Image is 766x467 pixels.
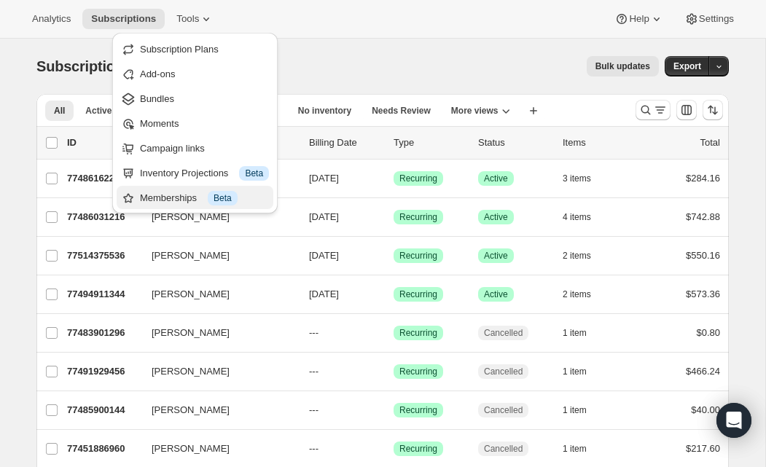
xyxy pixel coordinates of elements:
[140,44,219,55] span: Subscription Plans
[394,136,466,150] div: Type
[152,287,230,302] span: [PERSON_NAME]
[309,404,318,415] span: ---
[23,9,79,29] button: Analytics
[484,443,523,455] span: Cancelled
[563,361,603,382] button: 1 item
[67,284,720,305] div: 77494911344[PERSON_NAME][DATE]SuccessRecurringSuccessActive2 items$573.36
[140,68,175,79] span: Add-ons
[484,327,523,339] span: Cancelled
[309,366,318,377] span: ---
[67,287,140,302] p: 77494911344
[399,443,437,455] span: Recurring
[563,246,607,266] button: 2 items
[563,404,587,416] span: 1 item
[587,56,659,76] button: Bulk updates
[484,211,508,223] span: Active
[309,327,318,338] span: ---
[522,101,545,121] button: Create new view
[563,327,587,339] span: 1 item
[67,442,140,456] p: 77451886960
[67,361,720,382] div: 77491929456[PERSON_NAME]---SuccessRecurringCancelled1 item$466.24
[629,13,649,25] span: Help
[152,364,230,379] span: [PERSON_NAME]
[703,100,723,120] button: Sort the results
[140,93,174,104] span: Bundles
[673,60,701,72] span: Export
[143,399,289,422] button: [PERSON_NAME]
[54,105,65,117] span: All
[140,191,269,205] div: Memberships
[67,171,140,186] p: 77486162288
[67,323,720,343] div: 77483901296[PERSON_NAME]---SuccessRecurringCancelled1 item$0.80
[686,250,720,261] span: $550.16
[117,37,273,60] button: Subscription Plans
[152,248,230,263] span: [PERSON_NAME]
[67,403,140,417] p: 77485900144
[143,321,289,345] button: [PERSON_NAME]
[309,211,339,222] span: [DATE]
[699,13,734,25] span: Settings
[686,443,720,454] span: $217.60
[686,211,720,222] span: $742.88
[67,168,720,189] div: 77486162288[PERSON_NAME][DATE]SuccessRecurringSuccessActive3 items$284.16
[676,100,697,120] button: Customize table column order and visibility
[716,403,751,438] div: Open Intercom Messenger
[563,443,587,455] span: 1 item
[309,136,382,150] p: Billing Date
[442,101,519,121] button: More views
[665,56,710,76] button: Export
[563,250,591,262] span: 2 items
[691,404,720,415] span: $40.00
[152,326,230,340] span: [PERSON_NAME]
[686,173,720,184] span: $284.16
[686,366,720,377] span: $466.24
[143,437,289,460] button: [PERSON_NAME]
[67,326,140,340] p: 77483901296
[32,13,71,25] span: Analytics
[117,186,273,209] button: Memberships
[563,284,607,305] button: 2 items
[67,207,720,227] div: 77486031216[PERSON_NAME][DATE]SuccessRecurringSuccessActive4 items$742.88
[140,166,269,181] div: Inventory Projections
[67,136,140,150] p: ID
[117,111,273,135] button: Moments
[143,283,289,306] button: [PERSON_NAME]
[399,250,437,262] span: Recurring
[563,136,636,150] div: Items
[214,192,232,204] span: Beta
[484,404,523,416] span: Cancelled
[700,136,720,150] p: Total
[309,289,339,299] span: [DATE]
[399,173,437,184] span: Recurring
[636,100,671,120] button: Search and filter results
[484,366,523,377] span: Cancelled
[82,9,165,29] button: Subscriptions
[67,136,720,150] div: IDCustomerBilling DateTypeStatusItemsTotal
[676,9,743,29] button: Settings
[686,289,720,299] span: $573.36
[152,442,230,456] span: [PERSON_NAME]
[563,211,591,223] span: 4 items
[399,327,437,339] span: Recurring
[245,168,263,179] span: Beta
[117,136,273,160] button: Campaign links
[563,168,607,189] button: 3 items
[309,173,339,184] span: [DATE]
[298,105,351,117] span: No inventory
[372,105,431,117] span: Needs Review
[595,60,650,72] span: Bulk updates
[484,289,508,300] span: Active
[117,161,273,184] button: Inventory Projections
[399,366,437,377] span: Recurring
[563,400,603,420] button: 1 item
[176,13,199,25] span: Tools
[67,246,720,266] div: 77514375536[PERSON_NAME][DATE]SuccessRecurringSuccessActive2 items$550.16
[563,366,587,377] span: 1 item
[451,105,499,117] span: More views
[143,360,289,383] button: [PERSON_NAME]
[36,58,132,74] span: Subscriptions
[563,323,603,343] button: 1 item
[563,173,591,184] span: 3 items
[67,364,140,379] p: 77491929456
[85,105,112,117] span: Active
